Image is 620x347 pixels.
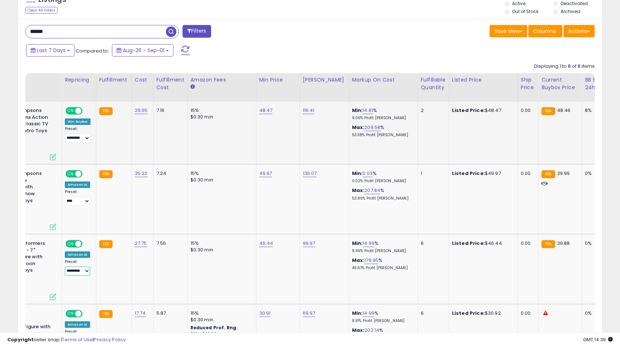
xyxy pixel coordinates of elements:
[65,181,90,188] div: Amazon AI
[352,240,412,254] div: %
[303,76,346,84] div: [PERSON_NAME]
[190,317,251,323] div: $0.30 min
[352,170,363,177] b: Min:
[65,126,91,143] div: Preset:
[81,171,93,177] span: OFF
[585,170,609,177] div: 0%
[557,107,571,114] span: 48.46
[99,107,113,115] small: FBA
[135,240,147,247] a: 27.75
[352,187,412,201] div: %
[190,114,251,120] div: $0.30 min
[363,107,373,114] a: 14.81
[25,7,58,14] div: Clear All Filters
[156,76,184,91] div: Fulfillment Cost
[352,124,365,131] b: Max:
[561,8,580,14] label: Archived
[352,248,412,254] p: 8.96% Profit [PERSON_NAME]
[352,179,412,184] p: 0.02% Profit [PERSON_NAME]
[99,240,113,248] small: FBA
[66,171,75,177] span: ON
[26,44,75,57] button: Last 7 Days
[183,25,211,38] button: Filters
[303,240,315,247] a: 99.97
[352,124,412,138] div: %
[259,76,297,84] div: Min Price
[259,240,273,247] a: 46.44
[452,310,485,317] b: Listed Price:
[81,241,93,247] span: OFF
[352,76,415,84] div: Markup on Cost
[363,240,374,247] a: 14.99
[65,251,90,258] div: Amazon AI
[99,76,129,84] div: Fulfillment
[452,310,512,317] div: $30.92
[303,170,317,177] a: 136.07
[352,257,412,271] div: %
[452,240,485,247] b: Listed Price:
[190,84,195,90] small: Amazon Fees.
[583,336,613,343] span: 2025-09-9 14:39 GMT
[557,240,570,247] span: 39.88
[352,266,412,271] p: 49.67% Profit [PERSON_NAME]
[135,107,148,114] a: 29.65
[190,170,251,177] div: 15%
[533,28,556,35] span: Columns
[190,240,251,247] div: 15%
[452,76,515,84] div: Listed Price
[62,336,93,343] a: Terms of Use
[66,310,75,317] span: ON
[135,170,148,177] a: 35.22
[352,107,363,114] b: Min:
[364,257,378,264] a: 178.95
[521,107,533,114] div: 0.00
[65,189,91,206] div: Preset:
[190,247,251,253] div: $0.30 min
[190,107,251,114] div: 15%
[65,76,93,84] div: Repricing
[512,0,525,7] label: Active
[363,170,373,177] a: 0.03
[76,47,109,54] span: Compared to:
[303,310,315,317] a: 69.97
[156,170,182,177] div: 7.24
[81,310,93,317] span: OFF
[541,76,579,91] div: Current Buybox Price
[7,336,126,343] div: seller snap | |
[452,107,512,114] div: $48.47
[521,170,533,177] div: 0.00
[585,76,611,91] div: BB Share 24h.
[352,257,365,264] b: Max:
[364,124,380,131] a: 209.58
[66,241,75,247] span: ON
[521,76,535,91] div: Ship Price
[364,187,380,194] a: 207.84
[352,170,412,184] div: %
[421,170,443,177] div: 1
[112,44,173,57] button: Aug-26 - Sep-01
[352,196,412,201] p: 53.80% Profit [PERSON_NAME]
[352,310,412,323] div: %
[452,170,485,177] b: Listed Price:
[585,107,609,114] div: 8%
[557,170,570,177] span: 39.99
[259,107,273,114] a: 48.47
[452,240,512,247] div: $46.44
[421,310,443,317] div: 6
[421,76,446,91] div: Fulfillable Quantity
[521,310,533,317] div: 0.00
[452,170,512,177] div: $49.97
[123,47,164,54] span: Aug-26 - Sep-01
[135,310,146,317] a: 17.74
[65,259,91,276] div: Preset:
[66,108,75,114] span: ON
[349,73,418,102] th: The percentage added to the cost of goods (COGS) that forms the calculator for Min & Max prices.
[564,25,595,37] button: Actions
[352,310,363,317] b: Min:
[512,8,539,14] label: Out of Stock
[156,240,182,247] div: 7.56
[352,240,363,247] b: Min:
[135,76,150,84] div: Cost
[65,118,91,125] div: Win BuyBox
[534,63,595,70] div: Displaying 1 to 8 of 8 items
